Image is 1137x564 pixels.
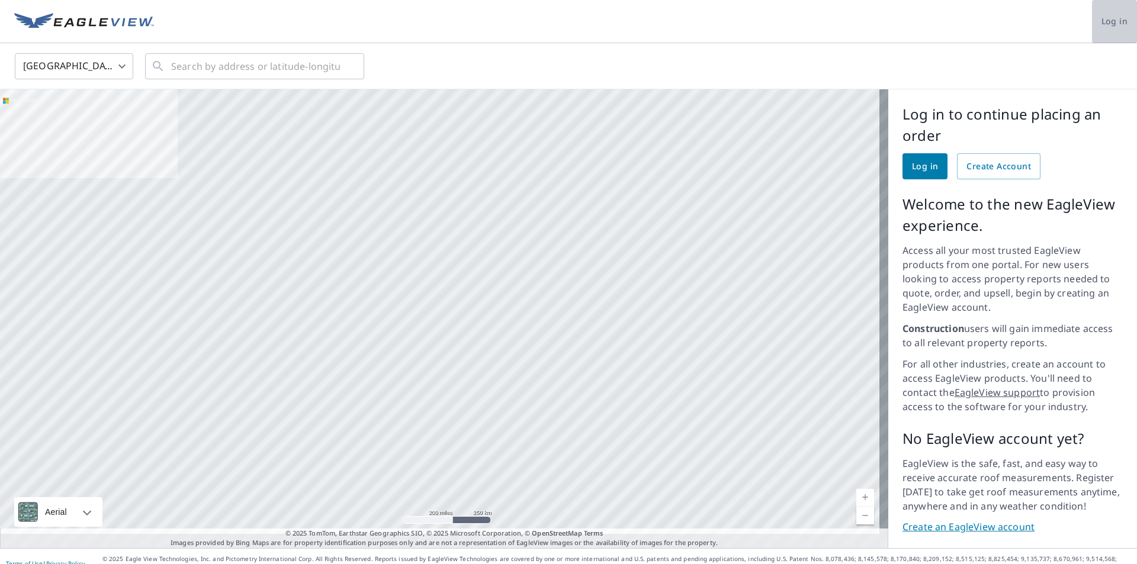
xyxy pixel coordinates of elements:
[14,497,102,527] div: Aerial
[902,322,964,335] strong: Construction
[912,159,938,174] span: Log in
[902,104,1123,146] p: Log in to continue placing an order
[285,528,603,539] span: © 2025 TomTom, Earthstar Geographics SIO, © 2025 Microsoft Corporation, ©
[902,153,947,179] a: Log in
[584,528,603,537] a: Terms
[41,497,70,527] div: Aerial
[902,357,1123,414] p: For all other industries, create an account to access EagleView products. You'll need to contact ...
[957,153,1040,179] a: Create Account
[902,194,1123,236] p: Welcome to the new EagleView experience.
[1101,14,1128,29] span: Log in
[171,50,340,83] input: Search by address or latitude-longitude
[15,50,133,83] div: [GEOGRAPHIC_DATA]
[856,489,874,507] a: Current Level 5, Zoom In
[902,456,1123,513] p: EagleView is the safe, fast, and easy way to receive accurate roof measurements. Register [DATE] ...
[902,428,1123,449] p: No EagleView account yet?
[955,386,1040,399] a: EagleView support
[14,13,154,31] img: EV Logo
[902,520,1123,534] a: Create an EagleView account
[856,507,874,524] a: Current Level 5, Zoom Out
[966,159,1031,174] span: Create Account
[902,321,1123,350] p: users will gain immediate access to all relevant property reports.
[902,243,1123,314] p: Access all your most trusted EagleView products from one portal. For new users looking to access ...
[532,528,582,537] a: OpenStreetMap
